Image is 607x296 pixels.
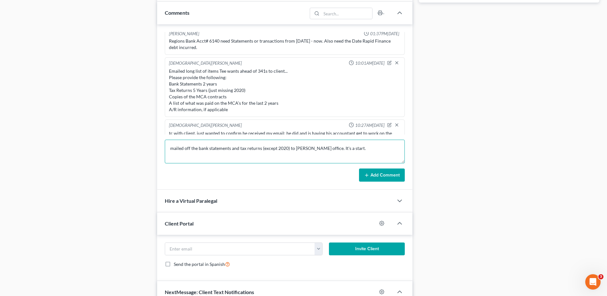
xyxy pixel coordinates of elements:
[585,274,601,290] iframe: Intercom live chat
[165,198,217,204] span: Hire a Virtual Paralegal
[321,8,372,19] input: Search...
[165,289,254,295] span: NextMessage: Client Text Notifications
[169,68,401,113] div: Emailed long list of items Tee wants ahead of 341s to client... Please provide the following: Ban...
[370,31,399,37] span: 01:37PM[DATE]
[165,243,315,255] input: Enter email
[355,122,385,128] span: 10:27AM[DATE]
[165,220,194,226] span: Client Portal
[169,38,401,51] div: Regions Bank Acct# 6140 need Statements or transactions from [DATE] - now. Also need the Date Rap...
[165,10,189,16] span: Comments
[169,130,401,143] div: tc with client, just wanted to confirm he received my email; he did and is having his accountant ...
[598,274,603,279] span: 3
[169,122,242,129] div: [DEMOGRAPHIC_DATA][PERSON_NAME]
[174,261,225,267] span: Send the portal in Spanish
[169,31,199,37] div: [PERSON_NAME]
[329,243,405,255] button: Invite Client
[169,60,242,67] div: [DEMOGRAPHIC_DATA][PERSON_NAME]
[359,169,405,182] button: Add Comment
[355,60,385,66] span: 10:01AM[DATE]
